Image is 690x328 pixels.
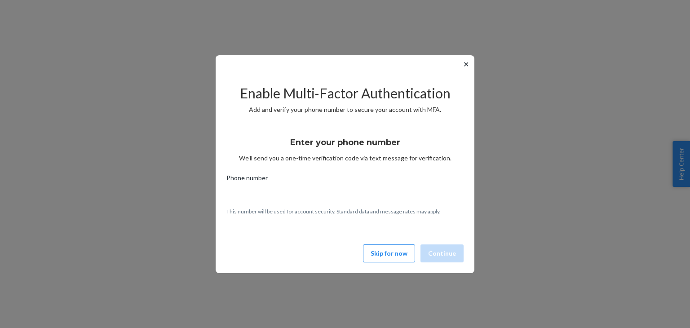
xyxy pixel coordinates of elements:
[290,137,400,148] h3: Enter your phone number
[226,208,464,215] p: This number will be used for account security. Standard data and message rates may apply.
[226,86,464,101] h2: Enable Multi-Factor Authentication
[461,59,471,70] button: ✕
[226,173,268,186] span: Phone number
[226,129,464,163] div: We’ll send you a one-time verification code via text message for verification.
[226,105,464,114] p: Add and verify your phone number to secure your account with MFA.
[363,244,415,262] button: Skip for now
[420,244,464,262] button: Continue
